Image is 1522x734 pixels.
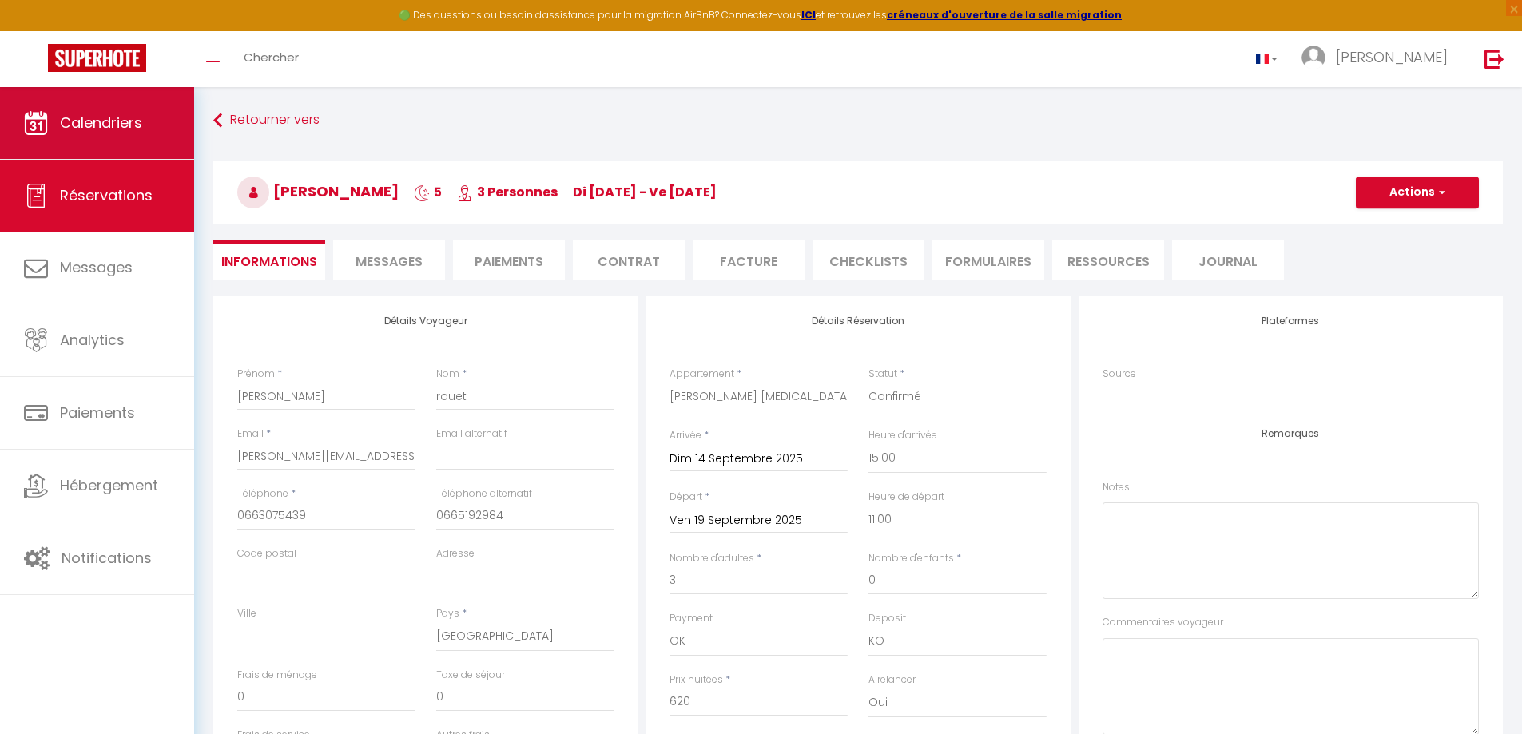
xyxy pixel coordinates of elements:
label: Nombre d'adultes [670,551,754,566]
h4: Détails Voyageur [237,315,614,327]
span: Paiements [60,403,135,423]
label: Prénom [237,367,275,382]
label: Adresse [436,546,475,561]
li: Journal [1172,240,1284,280]
label: Arrivée [670,428,701,443]
label: Frais de ménage [237,668,317,683]
label: Heure d'arrivée [868,428,937,443]
span: 5 [414,183,442,201]
span: 3 Personnes [457,183,558,201]
span: Analytics [60,330,125,350]
li: Contrat [573,240,685,280]
li: CHECKLISTS [813,240,924,280]
label: Ville [237,606,256,621]
img: Super Booking [48,44,146,72]
li: Informations [213,240,325,280]
a: Chercher [232,31,311,87]
button: Ouvrir le widget de chat LiveChat [13,6,61,54]
span: Chercher [244,49,299,65]
label: Nombre d'enfants [868,551,954,566]
img: ... [1301,46,1325,69]
span: Messages [356,252,423,271]
label: Taxe de séjour [436,668,505,683]
h4: Détails Réservation [670,315,1046,327]
label: Départ [670,490,702,505]
label: Appartement [670,367,734,382]
label: Nom [436,367,459,382]
span: di [DATE] - ve [DATE] [573,183,717,201]
a: Retourner vers [213,106,1503,135]
span: [PERSON_NAME] [237,181,399,201]
label: Payment [670,611,713,626]
button: Actions [1356,177,1479,208]
a: ... [PERSON_NAME] [1290,31,1468,87]
span: Messages [60,257,133,277]
img: logout [1484,49,1504,69]
label: Deposit [868,611,906,626]
label: Commentaires voyageur [1103,615,1223,630]
label: Code postal [237,546,296,561]
label: Téléphone alternatif [436,486,532,502]
h4: Remarques [1103,428,1479,439]
h4: Plateformes [1103,315,1479,327]
span: Calendriers [60,113,142,133]
label: Notes [1103,480,1130,495]
label: A relancer [868,673,916,688]
label: Statut [868,367,897,382]
li: Ressources [1052,240,1164,280]
a: ICI [801,8,816,22]
li: Facture [693,240,805,280]
a: créneaux d'ouverture de la salle migration [887,8,1122,22]
span: Hébergement [60,475,158,495]
li: FORMULAIRES [932,240,1044,280]
label: Email [237,427,264,442]
span: [PERSON_NAME] [1336,47,1448,67]
span: Réservations [60,185,153,205]
label: Téléphone [237,486,288,502]
iframe: Chat [1454,662,1510,722]
label: Email alternatif [436,427,507,442]
label: Prix nuitées [670,673,723,688]
label: Pays [436,606,459,621]
label: Heure de départ [868,490,944,505]
span: Notifications [62,548,152,568]
li: Paiements [453,240,565,280]
label: Source [1103,367,1136,382]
